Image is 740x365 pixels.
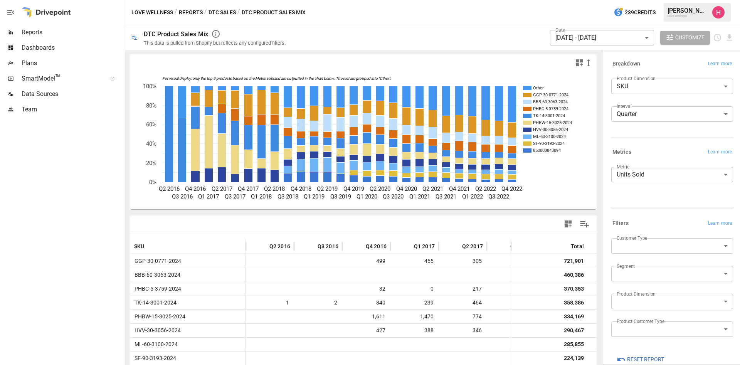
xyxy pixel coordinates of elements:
text: Q2 2016 [159,185,180,192]
button: DTC Sales [209,8,236,17]
text: Q1 2020 [357,193,377,200]
span: 840 [346,296,387,309]
div: 285,855 [564,338,584,351]
text: 60% [146,121,156,128]
div: Love Wellness [668,14,708,18]
span: Plans [22,59,123,68]
text: Q3 2022 [488,193,509,200]
div: Units Sold [611,167,733,182]
span: 1 [250,296,290,309]
label: Product Customer Type [617,318,664,325]
text: Q1 2019 [304,193,325,200]
span: Reports [22,28,123,37]
text: Q4 2022 [501,185,522,192]
span: 459 [491,282,531,296]
span: 346 [442,324,483,337]
button: Sort [499,241,510,252]
div: 358,386 [564,296,584,309]
label: Product Dimension [617,75,656,82]
span: 1,101 [491,310,531,323]
span: 217 [442,282,483,296]
text: Q4 2018 [291,185,311,192]
text: Q3 2018 [277,193,298,200]
text: Q4 2021 [449,185,470,192]
div: [PERSON_NAME] [668,7,708,14]
h6: Metrics [612,148,631,156]
text: PHBW-15-3025-2024 [533,120,572,125]
text: Q3 2016 [172,193,193,200]
span: 465 [394,254,435,268]
label: Segment [617,263,635,269]
span: 304 [491,324,531,337]
span: SKU [134,242,145,250]
div: 🛍 [131,34,138,41]
text: Q2 2022 [475,185,496,192]
span: 1,470 [394,310,435,323]
text: Q4 2020 [396,185,417,192]
text: Q4 2016 [185,185,206,192]
span: 2 [298,296,338,309]
span: SF-90-3193-2024 [131,355,176,361]
div: / [237,8,240,17]
span: GGP-30-0771-2024 [131,258,181,264]
span: Learn more [708,60,732,68]
span: SmartModel [22,74,102,83]
button: Customize [660,31,710,45]
text: Q1 2022 [462,193,483,200]
span: 239 Credits [625,8,656,17]
button: Sort [451,241,461,252]
span: TK-14-3001-2024 [131,299,177,306]
span: Reset Report [627,355,664,364]
label: Metric [617,163,629,170]
text: Other [533,86,544,91]
text: 850003843094 [533,148,561,153]
span: Q2 2016 [269,242,290,250]
span: 691 [491,254,531,268]
button: Schedule report [713,33,722,42]
text: SF-90-3193-2024 [533,141,565,146]
span: Team [22,105,123,114]
span: Q3 2016 [318,242,338,250]
div: This data is pulled from Shopify but reflects any configured filters. [144,40,286,46]
text: BBB-60-3063-2024 [533,99,568,104]
span: 464 [442,296,483,309]
text: 20% [146,160,156,167]
text: Q2 2021 [422,185,443,192]
div: 721,901 [564,254,584,268]
text: Q2 2019 [317,185,338,192]
span: 305 [442,254,483,268]
span: PHBW-15-3025-2024 [131,313,185,320]
text: 100% [143,83,156,90]
div: DTC Product Sales Mix [144,30,208,38]
span: 239 [394,296,435,309]
text: Q3 2021 [436,193,456,200]
span: Dashboards [22,43,123,52]
h6: Filters [612,219,629,228]
button: Sort [258,241,269,252]
span: 32 [346,282,387,296]
button: Reports [179,8,203,17]
button: Hayley Rovet [708,2,729,23]
div: SKU [611,79,733,94]
button: Sort [354,241,365,252]
img: Hayley Rovet [712,6,725,19]
div: 334,169 [564,310,584,323]
span: 499 [346,254,387,268]
text: Q3 2020 [383,193,404,200]
label: Customer Type [617,235,647,241]
span: Learn more [708,220,732,227]
text: ML-60-3100-2024 [533,134,566,139]
span: 0 [394,282,435,296]
text: Q2 2017 [212,185,232,192]
span: Q3 2017 [510,242,531,250]
button: 239Credits [610,5,659,20]
text: Q1 2018 [251,193,272,200]
text: 40% [146,140,156,147]
text: Q1 2017 [198,193,219,200]
text: Q4 2019 [343,185,364,192]
span: 937 [491,296,531,309]
text: 80% [146,102,156,109]
text: Q1 2021 [409,193,430,200]
span: HVV-30-3056-2024 [131,327,181,333]
text: Q3 2019 [330,193,351,200]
